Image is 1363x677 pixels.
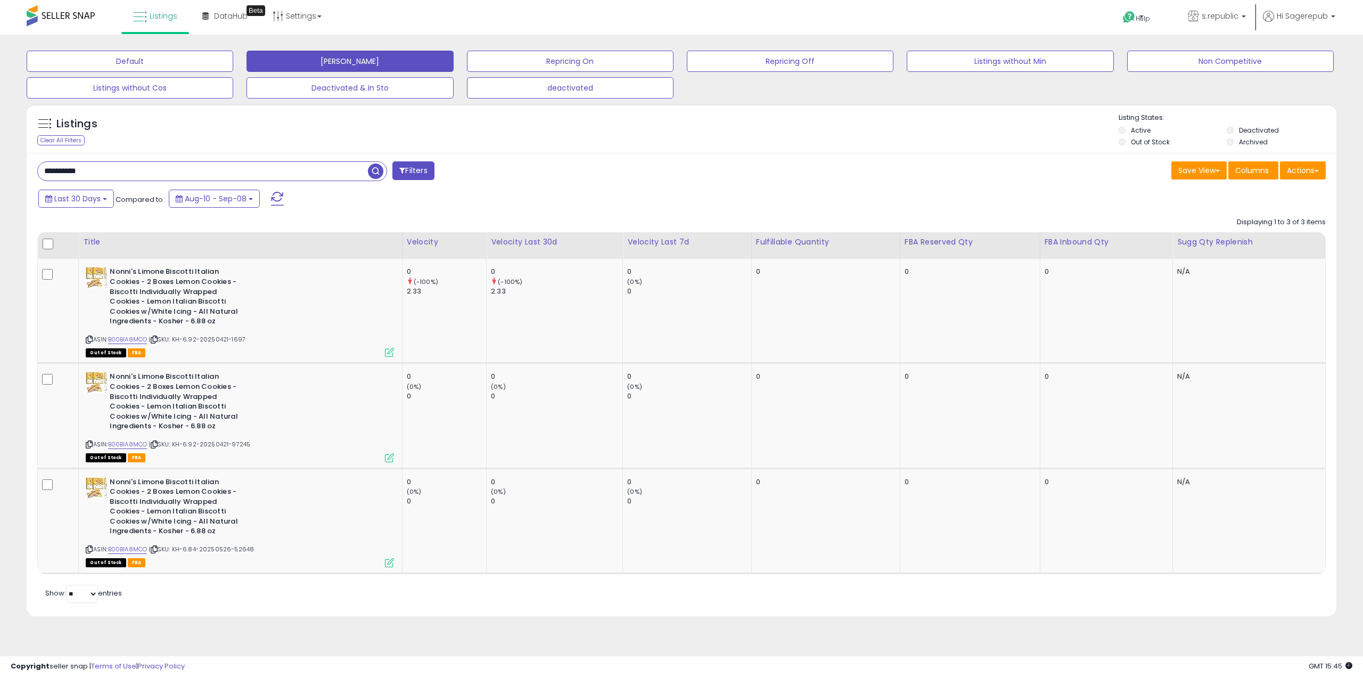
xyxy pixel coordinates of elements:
[491,236,618,248] div: Velocity Last 30d
[1131,126,1151,135] label: Active
[169,190,260,208] button: Aug-10 - Sep-08
[491,391,622,401] div: 0
[1122,11,1136,24] i: Get Help
[86,348,126,357] span: All listings that are currently out of stock and unavailable for purchase on Amazon
[37,135,85,145] div: Clear All Filters
[491,382,506,391] small: (0%)
[407,267,486,276] div: 0
[756,477,892,487] div: 0
[86,267,107,288] img: 51ToowJJK2L._SL40_.jpg
[491,287,622,296] div: 2.33
[128,453,146,462] span: FBA
[627,267,751,276] div: 0
[149,335,245,344] span: | SKU: KH-6.92-20250421-1697
[407,496,486,506] div: 0
[1045,236,1169,248] div: FBA inbound Qty
[86,558,126,567] span: All listings that are currently out of stock and unavailable for purchase on Amazon
[407,477,486,487] div: 0
[1114,3,1171,35] a: Help
[498,278,522,286] small: (-100%)
[1263,11,1335,35] a: Hi Sagerepub
[627,487,642,496] small: (0%)
[1136,14,1150,23] span: Help
[108,440,147,449] a: B00BIA8MCO
[905,477,1032,487] div: 0
[1131,137,1170,146] label: Out of Stock
[627,391,751,401] div: 0
[110,372,239,434] b: Nonni's Limone Biscotti Italian Cookies - 2 Boxes Lemon Cookies - Biscotti Individually Wrapped C...
[45,588,122,598] span: Show: entries
[491,267,622,276] div: 0
[214,11,248,21] span: DataHub
[149,440,250,448] span: | SKU: KH-6.92-20250421-97245
[1177,236,1321,248] div: Sugg Qty Replenish
[86,267,393,356] div: ASIN:
[907,51,1113,72] button: Listings without Min
[247,51,453,72] button: [PERSON_NAME]
[1237,217,1326,227] div: Displaying 1 to 3 of 3 items
[407,372,486,381] div: 0
[247,5,265,16] div: Tooltip anchor
[627,236,746,248] div: Velocity Last 7d
[83,236,397,248] div: Title
[1177,267,1317,276] div: N/A
[86,372,107,393] img: 51ToowJJK2L._SL40_.jpg
[407,391,486,401] div: 0
[627,278,642,286] small: (0%)
[1202,11,1238,21] span: s.republic
[491,372,622,381] div: 0
[86,453,126,462] span: All listings that are currently out of stock and unavailable for purchase on Amazon
[414,278,438,286] small: (-100%)
[128,348,146,357] span: FBA
[905,236,1036,248] div: FBA Reserved Qty
[392,161,434,180] button: Filters
[905,267,1032,276] div: 0
[756,372,892,381] div: 0
[1277,11,1328,21] span: Hi Sagerepub
[407,287,486,296] div: 2.33
[1239,126,1279,135] label: Deactivated
[491,487,506,496] small: (0%)
[407,236,482,248] div: Velocity
[149,545,254,553] span: | SKU: KH-6.84-20250526-52648
[1119,113,1336,123] p: Listing States:
[1045,267,1165,276] div: 0
[185,193,247,204] span: Aug-10 - Sep-08
[627,382,642,391] small: (0%)
[1280,161,1326,180] button: Actions
[110,477,239,539] b: Nonni's Limone Biscotti Italian Cookies - 2 Boxes Lemon Cookies - Biscotti Individually Wrapped C...
[27,77,233,99] button: Listings without Cos
[86,477,107,499] img: 51ToowJJK2L._SL40_.jpg
[905,372,1032,381] div: 0
[407,382,422,391] small: (0%)
[86,372,393,461] div: ASIN:
[1173,232,1326,259] th: Please note that this number is a calculation based on your required days of coverage and your ve...
[687,51,893,72] button: Repricing Off
[56,117,97,132] h5: Listings
[756,267,892,276] div: 0
[1045,372,1165,381] div: 0
[86,477,393,566] div: ASIN:
[110,267,239,329] b: Nonni's Limone Biscotti Italian Cookies - 2 Boxes Lemon Cookies - Biscotti Individually Wrapped C...
[247,77,453,99] button: Deactivated & In Sto
[128,558,146,567] span: FBA
[627,372,751,381] div: 0
[1177,477,1317,487] div: N/A
[1228,161,1278,180] button: Columns
[491,496,622,506] div: 0
[491,477,622,487] div: 0
[627,287,751,296] div: 0
[407,487,422,496] small: (0%)
[1171,161,1227,180] button: Save View
[27,51,233,72] button: Default
[38,190,114,208] button: Last 30 Days
[467,77,674,99] button: deactivated
[627,477,751,487] div: 0
[54,193,101,204] span: Last 30 Days
[756,236,896,248] div: Fulfillable Quantity
[1177,372,1317,381] div: N/A
[627,496,751,506] div: 0
[1127,51,1334,72] button: Non Competitive
[108,335,147,344] a: B00BIA8MCO
[467,51,674,72] button: Repricing On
